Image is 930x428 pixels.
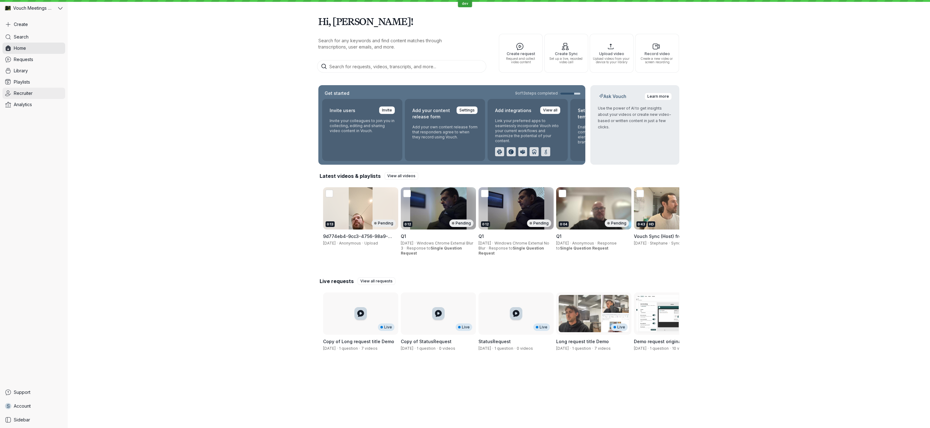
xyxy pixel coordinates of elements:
span: 9d774eb4-9cc3-4756-98a9-c05b9ad57268-1754006105349.webm [323,234,392,251]
span: 1 question [494,346,513,351]
span: Response to [478,246,544,255]
span: 7 videos [361,346,378,351]
span: Account [14,403,31,409]
span: Invite [382,107,392,113]
span: StatusRequest [478,339,511,344]
span: 1 question [339,346,358,351]
a: Invite [379,106,395,114]
a: Settings [457,106,478,114]
a: Recruiter [3,88,65,99]
a: View all videos [384,172,418,180]
h3: 9d774eb4-9cc3-4756-98a9-c05b9ad57268-1754006105349.webm [323,233,398,240]
span: Analytics [14,101,32,108]
span: Search [14,34,29,40]
span: · [646,346,650,351]
span: Settings [459,107,475,113]
span: Sync [671,241,680,245]
a: SAccount [3,400,65,412]
span: Long request title Demo [556,339,609,344]
span: 1 question [572,346,591,351]
div: 0:12 [481,221,490,227]
a: Learn more [645,93,672,100]
p: Search for any keywords and find content matches through transcriptions, user emails, and more. [318,38,469,50]
a: Sidebar [3,414,65,425]
span: Created by Stephane [478,346,491,351]
span: Stephane [650,241,668,245]
span: View all videos [387,173,415,179]
div: Vouch Meetings Demo [3,3,57,14]
span: 7 videos [594,346,611,351]
span: Single Question Request [478,246,544,255]
p: Invite your colleagues to join you in collecting, editing and sharing video content in Vouch. [330,118,395,133]
span: 1 question [650,346,669,351]
span: Vouch Sync (Host) from [DATE] 2:24 pm [634,234,705,245]
a: View all [540,106,560,114]
span: Vouch Meetings Demo [13,5,53,11]
span: · [569,241,572,246]
h3: Vouch Sync (Host) from 30 July 2025 at 2:24 pm [634,233,709,240]
span: · [668,241,671,246]
span: · [491,241,494,246]
span: · [403,246,407,251]
span: View all [543,107,557,113]
h2: Live requests [320,278,354,285]
span: Create request [502,52,540,56]
span: Q1 [401,234,406,239]
span: Upload [364,241,378,245]
span: Sidebar [14,417,30,423]
span: 1 question [417,346,436,351]
a: View all requests [358,277,395,285]
a: Playlists [3,76,65,88]
span: · [358,346,361,351]
span: [DATE] [478,241,491,245]
div: Pending [449,219,473,227]
h2: Latest videos & playlists [320,173,381,179]
span: Create Sync [547,52,585,56]
span: Support [14,389,30,395]
span: Request and collect video content [502,57,540,64]
span: Anonymous [339,241,361,245]
span: Response to [401,246,462,255]
span: · [569,346,572,351]
span: S [7,403,10,409]
h2: Invite users [330,106,355,115]
h1: Hi, [PERSON_NAME]! [318,13,679,30]
span: 0 videos [439,346,455,351]
span: Single Question Request [401,246,462,255]
span: Set up a live, recorded video call [547,57,585,64]
span: Windows Chrome External No Blur [478,241,549,250]
span: 0 videos [517,346,533,351]
a: Support [3,387,65,398]
span: [DATE] [556,241,569,245]
span: [DATE] [634,241,646,245]
span: Learn more [647,93,669,100]
span: [DATE] [401,241,413,245]
h2: Add your content release form [412,106,453,121]
button: Create [3,19,65,30]
span: · [591,346,594,351]
span: 10 videos [672,346,690,351]
span: Upload videos from your device to your library [593,57,631,64]
div: 0:13 [326,221,335,227]
span: Home [14,45,26,51]
a: Analytics [3,99,65,110]
span: · [436,346,439,351]
div: 0:43 [636,221,646,227]
a: Search [3,31,65,43]
span: · [646,241,650,246]
span: 9 of 13 steps completed [515,91,558,96]
a: Library [3,65,65,76]
span: Playlists [14,79,30,85]
button: Upload videoUpload videos from your device to your library [590,34,634,73]
h2: Get started [323,90,351,96]
div: Pending [527,219,551,227]
span: Single Question Request [560,246,608,250]
span: · [413,241,417,246]
span: · [485,246,489,251]
a: 9of13steps completed [515,91,580,96]
span: · [669,346,672,351]
span: [DATE] [323,241,336,245]
span: Demo request original [634,339,682,344]
h2: Ask Vouch [598,93,628,100]
a: Home [3,43,65,54]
